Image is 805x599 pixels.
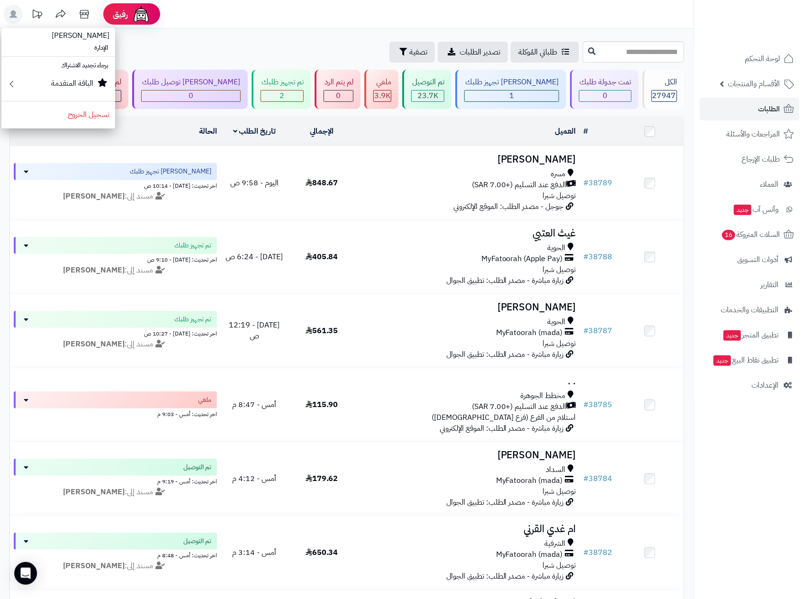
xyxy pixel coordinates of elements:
[142,91,240,101] div: 0
[584,399,589,410] span: #
[543,264,576,275] span: توصيل شبرا
[63,338,125,350] strong: [PERSON_NAME]
[7,561,224,572] div: مسند إلى:
[584,547,613,558] a: #38782
[174,241,211,250] span: تم تجهيز طلبك
[584,251,613,263] a: #38788
[472,180,567,191] span: الدفع عند التسليم (+7.00 SAR)
[700,173,799,196] a: العملاء
[579,77,632,88] div: تمت جدولة طلبك
[700,299,799,321] a: التطبيقات والخدمات
[46,24,115,47] span: [PERSON_NAME]
[584,251,589,263] span: #
[518,46,557,58] span: طلباتي المُوكلة
[543,560,576,571] span: توصيل شبرا
[453,70,568,109] a: [PERSON_NAME] تجهيز طلبك 1
[233,399,277,410] span: أمس - 8:47 م
[183,536,211,546] span: تم التوصيل
[374,90,390,101] span: 3.9K
[14,254,217,264] div: اخر تحديث: [DATE] - 9:10 ص
[543,486,576,497] span: توصيل شبرا
[14,408,217,418] div: اخر تحديث: أمس - 9:03 م
[324,91,353,101] div: 0
[521,390,566,401] span: مخطط الجوهرة
[261,91,303,101] div: 2
[130,167,211,176] span: [PERSON_NAME] تجهيز طلبك
[496,327,563,338] span: MyFatoorah (mada)
[555,126,576,137] a: العميل
[472,401,567,412] span: الدفع عند التسليم (+7.00 SAR)
[464,77,559,88] div: [PERSON_NAME] تجهيز طلبك
[760,278,778,291] span: التقارير
[233,473,277,484] span: أمس - 4:12 م
[306,547,338,558] span: 650.34
[359,376,576,387] h3: . .
[734,205,751,215] span: جديد
[362,70,400,109] a: ملغي 3.9K
[446,275,564,286] span: زيارة مباشرة - مصدر الطلب: تطبيق الجوال
[199,126,217,137] a: الحالة
[722,230,736,241] span: 16
[584,126,588,137] a: #
[1,103,115,126] a: تسجيل الخروج
[496,475,563,486] span: MyFatoorah (mada)
[373,77,391,88] div: ملغي
[374,91,391,101] div: 3853
[250,70,313,109] a: تم تجهيز طلبك 2
[721,303,778,317] span: التطبيقات والخدمات
[579,91,631,101] div: 0
[417,90,438,101] span: 23.7K
[7,191,224,202] div: مسند إلى:
[359,228,576,239] h3: غيث العتيي
[14,180,217,190] div: اخر تحديث: [DATE] - 10:14 ص
[714,355,731,366] span: جديد
[509,90,514,101] span: 1
[359,154,576,165] h3: [PERSON_NAME]
[1,73,115,99] a: الباقة المتقدمة
[130,70,249,109] a: [PERSON_NAME] توصيل طلبك 0
[700,223,799,246] a: السلات المتروكة16
[446,497,564,508] span: زيارة مباشرة - مصدر الطلب: تطبيق الجوال
[183,463,211,472] span: تم التوصيل
[751,379,778,392] span: الإعدادات
[700,324,799,346] a: تطبيق المتجرجديد
[584,547,589,558] span: #
[652,90,676,101] span: 27947
[584,325,613,336] a: #38787
[230,177,279,189] span: اليوم - 9:58 ص
[543,338,576,349] span: توصيل شبرا
[1,59,115,73] li: برجاء تجديد الاشتراك
[700,349,799,372] a: تطبيق نقاط البيعجديد
[603,90,607,101] span: 0
[141,77,240,88] div: [PERSON_NAME] توصيل طلبك
[741,21,796,41] img: logo-2.png
[226,251,283,263] span: [DATE] - 6:24 ص
[721,228,780,241] span: السلات المتروكة
[261,77,304,88] div: تم تجهيز طلبك
[14,550,217,560] div: اخر تحديث: أمس - 8:48 م
[584,177,589,189] span: #
[324,77,353,88] div: لم يتم الرد
[198,395,211,405] span: ملغي
[310,126,334,137] a: الإجمالي
[728,77,780,91] span: الأقسام والمنتجات
[760,178,778,191] span: العملاء
[551,169,566,180] span: مسره
[584,399,613,410] a: #38785
[412,91,444,101] div: 23717
[548,317,566,327] span: الحوية
[758,102,780,116] span: الطلبات
[700,47,799,70] a: لوحة التحكم
[306,251,338,263] span: 405.84
[584,177,613,189] a: #38789
[460,46,500,58] span: تصدير الطلبات
[359,450,576,461] h3: [PERSON_NAME]
[25,5,49,26] a: تحديثات المنصة
[113,9,128,20] span: رفيق
[742,153,780,166] span: طلبات الإرجاع
[14,562,37,585] div: Open Intercom Messenger
[700,98,799,120] a: الطلبات
[548,243,566,254] span: الحوية
[306,177,338,189] span: 848.67
[336,90,341,101] span: 0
